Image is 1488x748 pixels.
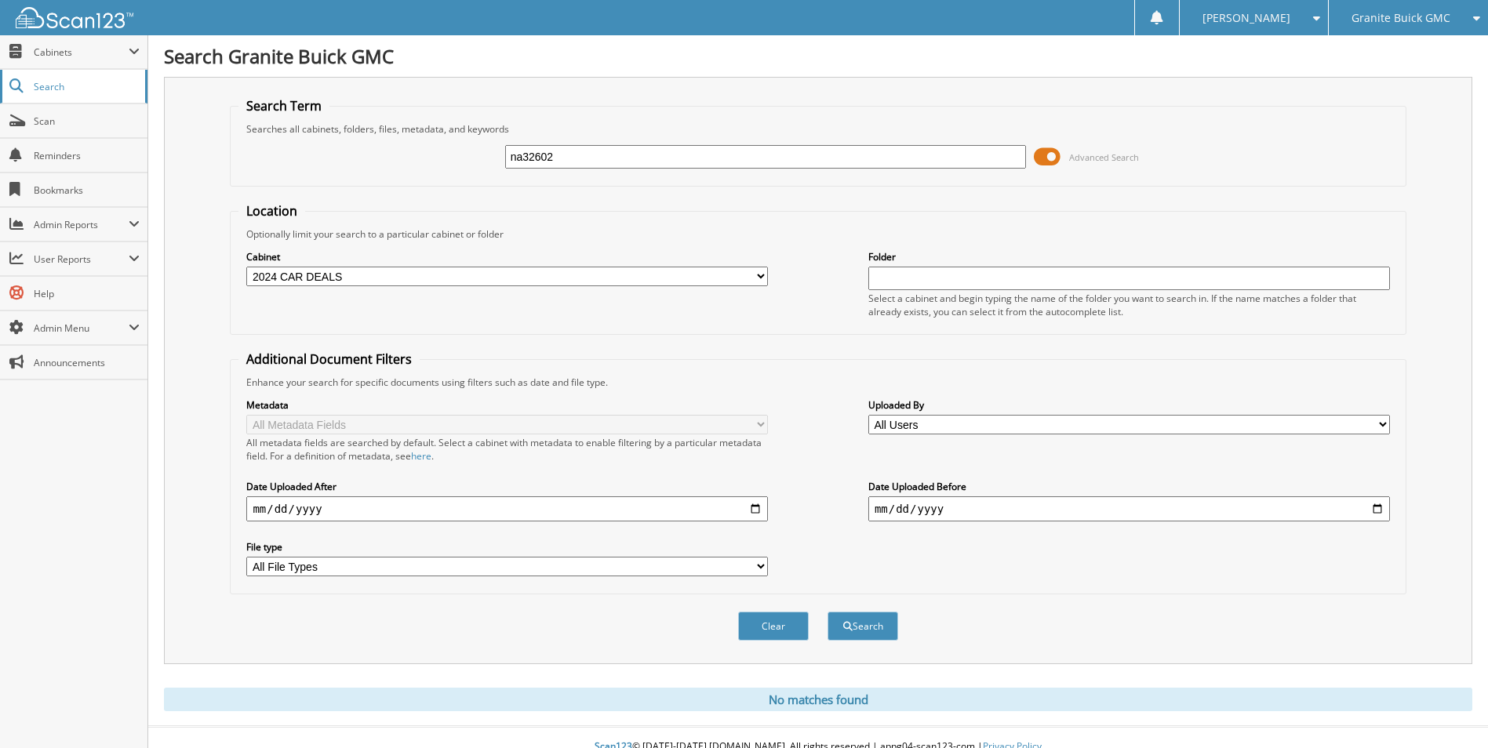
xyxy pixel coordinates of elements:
span: Scan [34,114,140,128]
label: Date Uploaded After [246,480,768,493]
span: Reminders [34,149,140,162]
span: Cabinets [34,45,129,59]
label: Cabinet [246,250,768,263]
legend: Location [238,202,305,220]
button: Clear [738,612,809,641]
div: Searches all cabinets, folders, files, metadata, and keywords [238,122,1397,136]
label: Uploaded By [868,398,1390,412]
legend: Search Term [238,97,329,114]
div: No matches found [164,688,1472,711]
span: Admin Menu [34,321,129,335]
img: scan123-logo-white.svg [16,7,133,28]
span: User Reports [34,252,129,266]
input: start [246,496,768,521]
span: Search [34,80,137,93]
input: end [868,496,1390,521]
label: Date Uploaded Before [868,480,1390,493]
span: Admin Reports [34,218,129,231]
div: All metadata fields are searched by default. Select a cabinet with metadata to enable filtering b... [246,436,768,463]
iframe: Chat Widget [1410,673,1488,748]
button: Search [828,612,898,641]
span: Bookmarks [34,183,140,197]
span: Announcements [34,356,140,369]
label: Folder [868,250,1390,263]
div: Optionally limit your search to a particular cabinet or folder [238,227,1397,241]
a: here [411,449,431,463]
legend: Additional Document Filters [238,350,420,368]
label: File type [246,540,768,554]
span: Granite Buick GMC [1352,13,1450,23]
div: Enhance your search for specific documents using filters such as date and file type. [238,376,1397,389]
span: Advanced Search [1069,151,1139,163]
label: Metadata [246,398,768,412]
div: Select a cabinet and begin typing the name of the folder you want to search in. If the name match... [868,292,1390,318]
h1: Search Granite Buick GMC [164,43,1472,69]
span: [PERSON_NAME] [1202,13,1290,23]
span: Help [34,287,140,300]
